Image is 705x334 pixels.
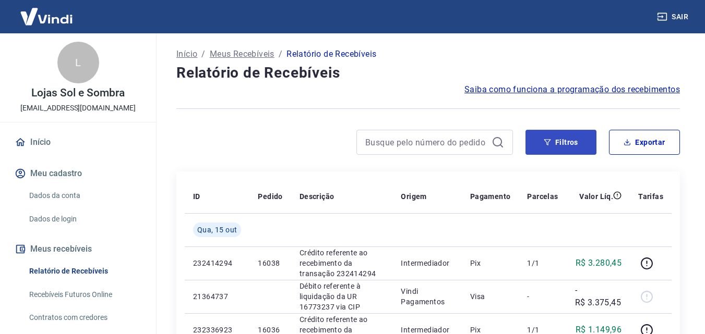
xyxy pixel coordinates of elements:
img: Vindi [13,1,80,32]
p: Parcelas [527,191,558,202]
p: [EMAIL_ADDRESS][DOMAIN_NAME] [20,103,136,114]
div: L [57,42,99,83]
a: Dados de login [25,208,144,230]
p: Relatório de Recebíveis [286,48,376,60]
p: R$ 3.280,45 [576,257,622,269]
p: 1/1 [527,258,558,268]
a: Meus Recebíveis [210,48,274,60]
p: Visa [470,291,511,302]
a: Início [176,48,197,60]
p: 16038 [258,258,282,268]
p: Intermediador [401,258,453,268]
button: Meu cadastro [13,162,144,185]
button: Exportar [609,130,680,155]
span: Qua, 15 out [197,225,237,235]
p: Vindi Pagamentos [401,286,453,307]
button: Filtros [525,130,596,155]
p: Descrição [300,191,334,202]
a: Recebíveis Futuros Online [25,284,144,305]
p: Tarifas [638,191,663,202]
input: Busque pelo número do pedido [365,134,487,150]
button: Meus recebíveis [13,238,144,261]
p: Valor Líq. [579,191,613,202]
a: Contratos com credores [25,307,144,328]
button: Sair [655,7,692,27]
p: - [527,291,558,302]
p: Débito referente à liquidação da UR 16773237 via CIP [300,281,385,312]
h4: Relatório de Recebíveis [176,63,680,83]
a: Dados da conta [25,185,144,206]
p: / [279,48,282,60]
a: Saiba como funciona a programação dos recebimentos [464,83,680,96]
p: ID [193,191,200,202]
p: 232414294 [193,258,241,268]
p: Origem [401,191,426,202]
p: -R$ 3.375,45 [575,284,622,309]
p: Lojas Sol e Sombra [31,88,124,98]
p: Pagamento [470,191,511,202]
p: 21364737 [193,291,241,302]
a: Início [13,131,144,154]
p: Pedido [258,191,282,202]
a: Relatório de Recebíveis [25,261,144,282]
p: Crédito referente ao recebimento da transação 232414294 [300,248,385,279]
p: / [201,48,205,60]
p: Pix [470,258,511,268]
